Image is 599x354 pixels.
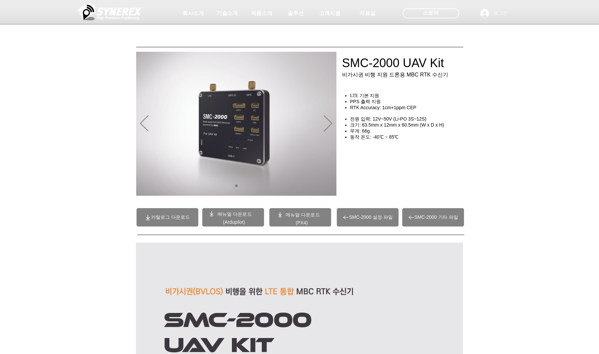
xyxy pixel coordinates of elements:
[251,10,272,17] span: 제품소개
[136,52,336,196] img: SMC2000.jpg
[151,214,190,220] span: 카탈로그 다운로드
[350,116,426,122] span: 전원 입력: 12V~50V (Li-PO 3S~12S)
[285,212,320,217] a: 메뉴얼 다운로드
[313,7,346,20] a: 고객지원
[350,122,444,128] span: 크기: 63.5mm x 12mm x 60.5mm (W x D x H)
[337,208,398,226] a: SMC-2000 설정 파일
[402,8,459,18] div: 스토어
[245,7,278,20] a: 제품소개
[140,115,148,133] button: 이전
[136,52,336,196] div: 슬라이드쇼
[217,211,252,217] a: 메뉴얼 다운로드
[324,115,332,133] button: 다음
[522,325,599,354] iframe: Wix Chat
[491,10,510,17] span: 로그인
[235,184,238,187] a: 01
[78,2,141,22] img: 씨너렉스_White_simbol_대지 1.png
[183,10,204,17] span: 회사소개
[232,184,240,187] nav: 슬라이드
[350,134,398,140] span: 동작 온도: -40℃ ~ 85℃
[359,10,375,17] span: 자료실
[288,10,304,17] span: 솔루션
[223,219,245,225] a: (Ardupilot)
[136,208,198,226] a: 카탈로그 다운로드
[476,7,512,20] button: 로그인
[177,7,210,20] a: 회사소개
[217,10,238,17] span: 기술소개
[296,220,308,225] a: (PX4)
[279,7,312,20] a: 솔루션
[349,214,393,220] span: SMC-2000 설정 파일
[211,7,244,20] a: 기술소개
[402,208,464,226] a: SMC-2000 기타 파일
[414,214,458,220] span: SMC-2000 기타 파일
[350,128,370,134] span: 무게: 66g
[319,10,340,17] span: 고객지원
[350,105,416,110] span: RTK Accuracy: 1cm+1ppm CEP
[423,9,439,17] span: 스토어
[351,7,384,20] a: 자료실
